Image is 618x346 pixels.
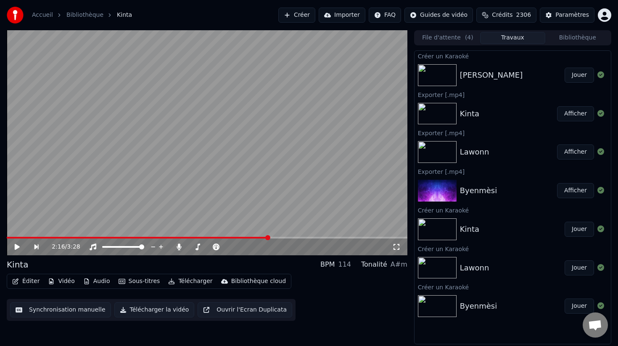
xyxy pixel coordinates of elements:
[545,32,610,44] button: Bibliothèque
[565,299,594,314] button: Jouer
[52,243,72,251] div: /
[460,262,489,274] div: Lawonn
[415,205,611,215] div: Créer un Karaoké
[52,243,65,251] span: 2:16
[278,8,315,23] button: Créer
[565,68,594,83] button: Jouer
[7,259,28,270] div: Kinta
[557,183,594,198] button: Afficher
[415,89,611,100] div: Exporter [.mp4]
[415,51,611,61] div: Créer un Karaoké
[583,312,608,338] a: Ouvrir le chat
[32,11,53,19] a: Accueil
[480,32,545,44] button: Travaux
[465,34,473,42] span: ( 4 )
[415,128,611,138] div: Exporter [.mp4]
[565,260,594,275] button: Jouer
[117,11,132,19] span: Kinta
[9,275,43,287] button: Éditer
[415,244,611,254] div: Créer un Karaoké
[45,275,78,287] button: Vidéo
[66,11,103,19] a: Bibliothèque
[415,282,611,292] div: Créer un Karaoké
[231,277,286,286] div: Bibliothèque cloud
[492,11,512,19] span: Crédits
[80,275,114,287] button: Audio
[115,275,164,287] button: Sous-titres
[7,7,24,24] img: youka
[460,185,497,197] div: Byenmèsi
[555,11,589,19] div: Paramètres
[460,223,479,235] div: Kinta
[369,8,401,23] button: FAQ
[540,8,594,23] button: Paramètres
[460,108,479,120] div: Kinta
[319,8,365,23] button: Importer
[415,166,611,176] div: Exporter [.mp4]
[460,300,497,312] div: Byenmèsi
[516,11,531,19] span: 2306
[114,302,195,317] button: Télécharger la vidéo
[557,106,594,121] button: Afficher
[67,243,80,251] span: 3:28
[565,222,594,237] button: Jouer
[361,259,387,270] div: Tonalité
[198,302,292,317] button: Ouvrir l'Ecran Duplicata
[32,11,132,19] nav: breadcrumb
[460,69,523,81] div: [PERSON_NAME]
[557,144,594,160] button: Afficher
[338,259,351,270] div: 114
[165,275,216,287] button: Télécharger
[391,259,407,270] div: A#m
[10,302,111,317] button: Synchronisation manuelle
[415,32,480,44] button: File d'attente
[460,146,489,158] div: Lawonn
[404,8,473,23] button: Guides de vidéo
[320,259,335,270] div: BPM
[476,8,536,23] button: Crédits2306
